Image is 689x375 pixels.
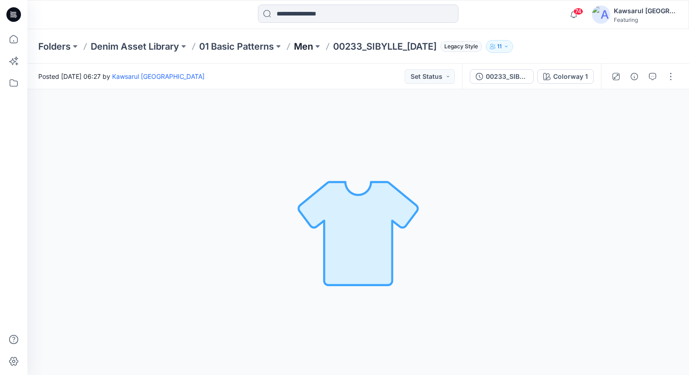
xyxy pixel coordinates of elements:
button: Colorway 1 [537,69,594,84]
div: 00233_SIBYLLE_[DATE] [486,72,528,82]
button: 00233_SIBYLLE_[DATE] [470,69,534,84]
a: Denim Asset Library [91,40,179,53]
p: 00233_SIBYLLE_[DATE] [333,40,437,53]
span: 74 [573,8,583,15]
a: Kawsarul [GEOGRAPHIC_DATA] [112,72,205,80]
div: Kawsarul [GEOGRAPHIC_DATA] [614,5,678,16]
button: 11 [486,40,513,53]
a: Folders [38,40,71,53]
p: 11 [497,41,502,51]
img: avatar [592,5,610,24]
div: Featuring [614,16,678,23]
button: Details [627,69,642,84]
a: 01 Basic Patterns [199,40,274,53]
span: Legacy Style [440,41,482,52]
a: Men [294,40,313,53]
img: No Outline [294,169,422,296]
span: Posted [DATE] 06:27 by [38,72,205,81]
div: Colorway 1 [553,72,588,82]
button: Legacy Style [437,40,482,53]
